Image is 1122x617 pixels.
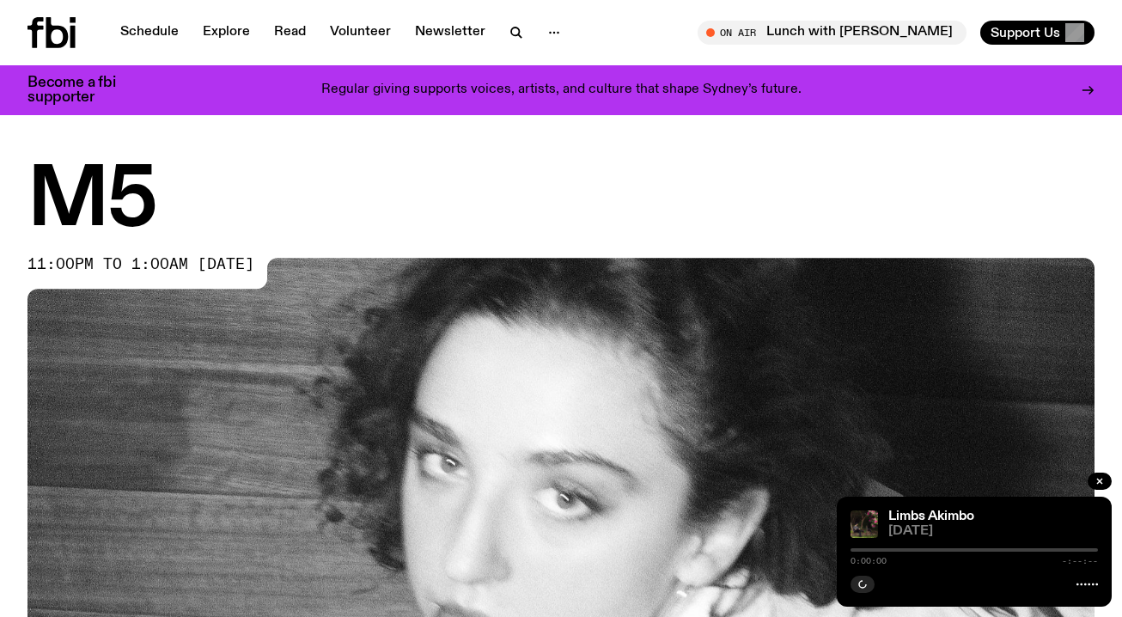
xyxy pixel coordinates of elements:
a: Read [264,21,316,45]
a: Newsletter [405,21,496,45]
span: 11:00pm to 1:00am [DATE] [27,258,254,272]
span: [DATE] [888,525,1098,538]
button: On AirLunch with [PERSON_NAME] [698,21,967,45]
span: Support Us [991,25,1060,40]
a: Explore [192,21,260,45]
h3: Become a fbi supporter [27,76,137,105]
span: -:--:-- [1062,557,1098,565]
span: 0:00:00 [851,557,887,565]
h1: M5 [27,163,1095,241]
p: Regular giving supports voices, artists, and culture that shape Sydney’s future. [321,82,802,98]
img: Jackson sits at an outdoor table, legs crossed and gazing at a black and brown dog also sitting a... [851,510,878,538]
button: Support Us [980,21,1095,45]
a: Limbs Akimbo [888,510,974,523]
a: Volunteer [320,21,401,45]
a: Schedule [110,21,189,45]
